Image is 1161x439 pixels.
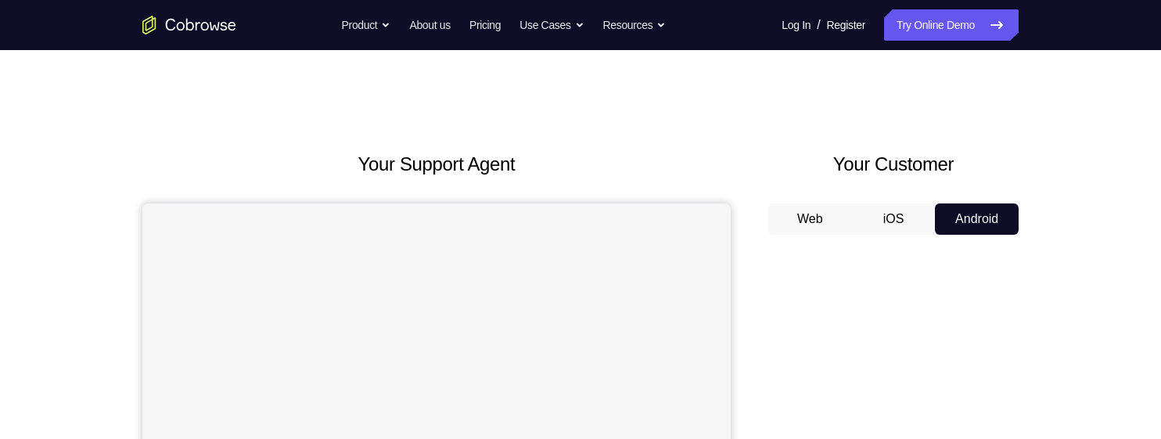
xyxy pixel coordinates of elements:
[935,203,1019,235] button: Android
[782,9,811,41] a: Log In
[603,9,667,41] button: Resources
[827,9,865,41] a: Register
[519,9,584,41] button: Use Cases
[768,203,852,235] button: Web
[884,9,1019,41] a: Try Online Demo
[409,9,450,41] a: About us
[852,203,936,235] button: iOS
[142,16,236,34] a: Go to the home page
[817,16,820,34] span: /
[469,9,501,41] a: Pricing
[768,150,1019,178] h2: Your Customer
[142,150,731,178] h2: Your Support Agent
[342,9,391,41] button: Product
